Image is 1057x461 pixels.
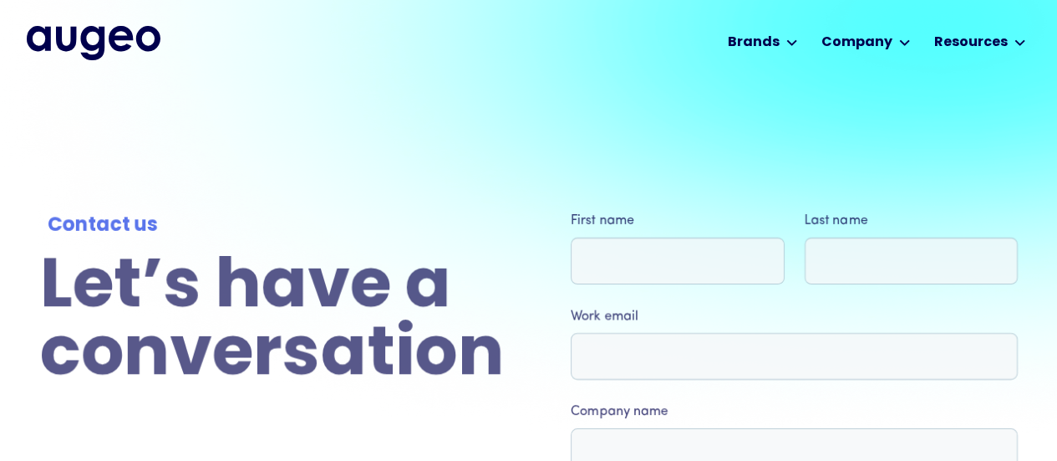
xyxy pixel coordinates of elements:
label: Work email [571,306,1018,326]
div: Contact us [47,212,495,241]
div: Brands [728,33,780,53]
label: First name [571,211,785,231]
a: home [27,26,160,59]
div: Company [821,33,892,53]
img: Augeo's full logo in midnight blue. [27,26,160,59]
label: Company name [571,402,1018,422]
div: Resources [934,33,1008,53]
label: Last name [804,211,1018,231]
h2: Let’s have a conversation [40,255,504,391]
